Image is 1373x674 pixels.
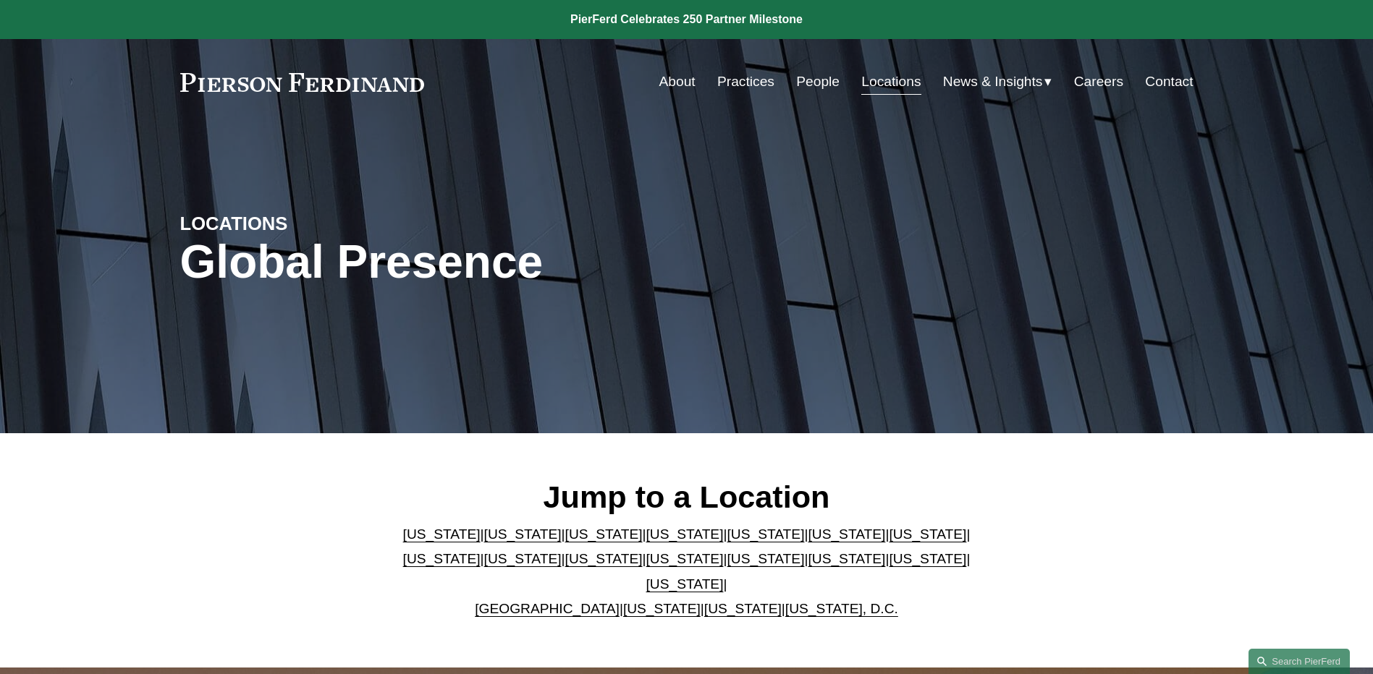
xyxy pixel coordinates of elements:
[646,551,724,566] a: [US_STATE]
[659,68,696,95] a: About
[796,68,840,95] a: People
[565,526,643,542] a: [US_STATE]
[889,551,966,566] a: [US_STATE]
[785,601,898,616] a: [US_STATE], D.C.
[727,526,804,542] a: [US_STATE]
[808,551,885,566] a: [US_STATE]
[403,526,481,542] a: [US_STATE]
[565,551,643,566] a: [US_STATE]
[861,68,921,95] a: Locations
[704,601,782,616] a: [US_STATE]
[943,69,1043,95] span: News & Insights
[727,551,804,566] a: [US_STATE]
[1074,68,1123,95] a: Careers
[391,522,982,622] p: | | | | | | | | | | | | | | | | | |
[1249,649,1350,674] a: Search this site
[717,68,774,95] a: Practices
[646,576,724,592] a: [US_STATE]
[475,601,620,616] a: [GEOGRAPHIC_DATA]
[484,526,562,542] a: [US_STATE]
[646,526,724,542] a: [US_STATE]
[484,551,562,566] a: [US_STATE]
[391,478,982,516] h2: Jump to a Location
[180,236,856,289] h1: Global Presence
[623,601,701,616] a: [US_STATE]
[403,551,481,566] a: [US_STATE]
[943,68,1052,95] a: folder dropdown
[1145,68,1193,95] a: Contact
[808,526,885,542] a: [US_STATE]
[180,212,434,235] h4: LOCATIONS
[889,526,966,542] a: [US_STATE]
